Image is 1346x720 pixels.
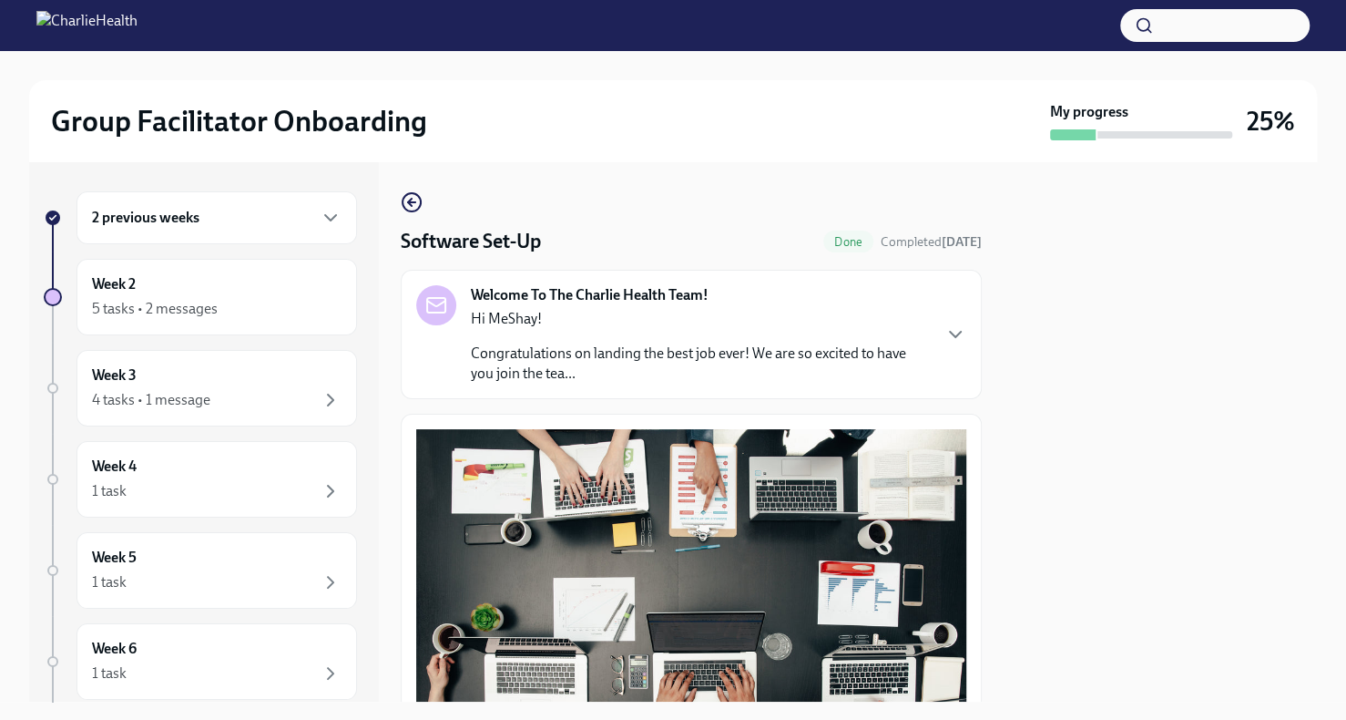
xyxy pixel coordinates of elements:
[92,639,137,659] h6: Week 6
[44,350,357,427] a: Week 34 tasks • 1 message
[92,208,199,228] h6: 2 previous weeks
[36,11,138,40] img: CharlieHealth
[881,233,982,251] span: September 26th, 2025 11:02
[44,623,357,700] a: Week 61 task
[401,228,541,255] h4: Software Set-Up
[44,532,357,609] a: Week 51 task
[92,457,137,477] h6: Week 4
[92,548,137,568] h6: Week 5
[51,103,427,139] h2: Group Facilitator Onboarding
[92,572,127,592] div: 1 task
[471,309,930,329] p: Hi MeShay!
[881,234,982,250] span: Completed
[76,191,357,244] div: 2 previous weeks
[44,259,357,335] a: Week 25 tasks • 2 messages
[92,299,218,319] div: 5 tasks • 2 messages
[942,234,982,250] strong: [DATE]
[1050,102,1128,122] strong: My progress
[471,344,930,384] p: Congratulations on landing the best job ever! We are so excited to have you join the tea...
[471,285,709,305] strong: Welcome To The Charlie Health Team!
[92,663,127,684] div: 1 task
[92,365,137,386] h6: Week 3
[44,441,357,518] a: Week 41 task
[92,274,136,294] h6: Week 2
[823,235,873,249] span: Done
[92,481,127,501] div: 1 task
[92,390,210,410] div: 4 tasks • 1 message
[1247,105,1295,138] h3: 25%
